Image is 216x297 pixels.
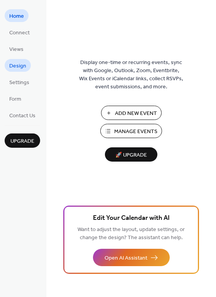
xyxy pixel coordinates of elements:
span: Add New Event [115,110,157,118]
a: Views [5,42,28,55]
span: Edit Your Calendar with AI [93,213,170,224]
span: Contact Us [9,112,35,120]
a: Form [5,92,26,105]
span: 🚀 Upgrade [110,150,153,160]
a: Connect [5,26,34,39]
span: Manage Events [114,128,157,136]
span: Open AI Assistant [105,254,147,262]
span: Want to adjust the layout, update settings, or change the design? The assistant can help. [78,224,185,243]
span: Settings [9,79,29,87]
span: Connect [9,29,30,37]
span: Form [9,95,21,103]
button: Add New Event [101,106,162,120]
a: Home [5,9,29,22]
span: Views [9,46,24,54]
span: Upgrade [10,137,34,145]
span: Design [9,62,26,70]
a: Contact Us [5,109,40,121]
span: Home [9,12,24,20]
button: Upgrade [5,133,40,148]
button: 🚀 Upgrade [105,147,157,162]
button: Manage Events [100,124,162,138]
a: Design [5,59,31,72]
button: Open AI Assistant [93,249,170,266]
a: Settings [5,76,34,88]
span: Display one-time or recurring events, sync with Google, Outlook, Zoom, Eventbrite, Wix Events or ... [79,59,183,91]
